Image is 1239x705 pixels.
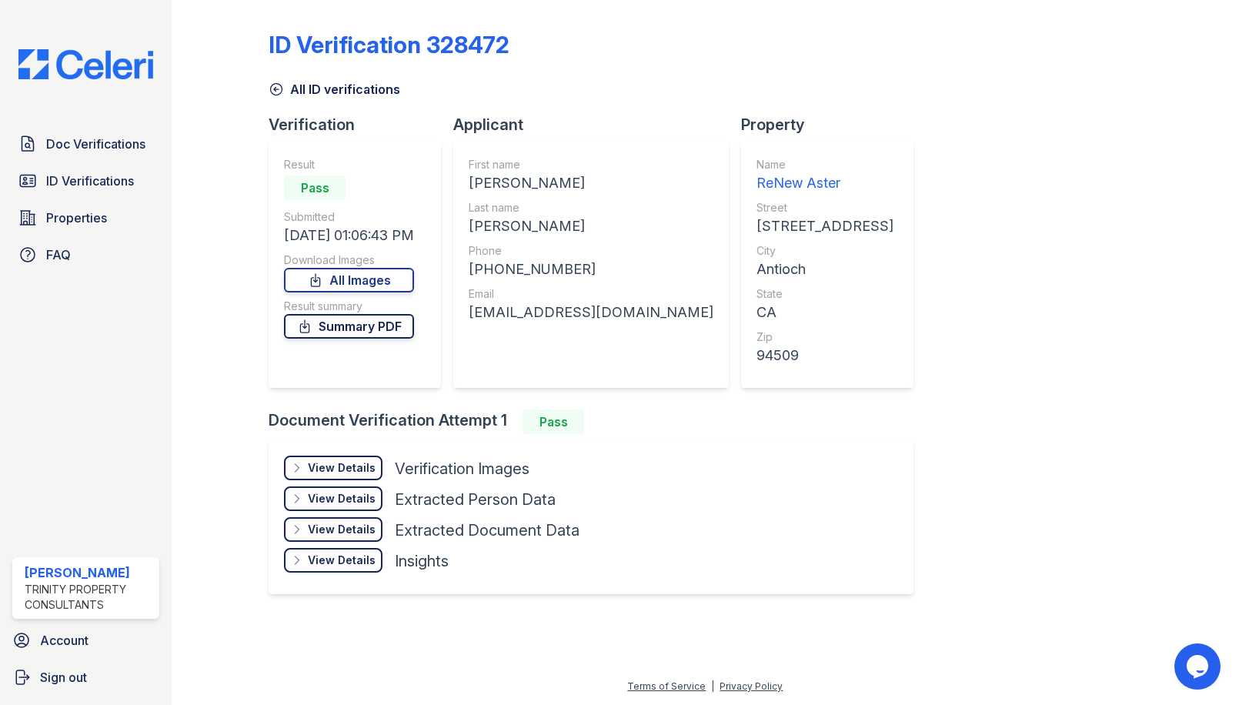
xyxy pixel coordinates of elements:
div: View Details [308,491,376,506]
span: Account [40,631,88,650]
div: [DATE] 01:06:43 PM [284,225,414,246]
a: ID Verifications [12,165,159,196]
div: Applicant [453,114,741,135]
div: Property [741,114,926,135]
a: Privacy Policy [720,680,783,692]
div: [PERSON_NAME] [469,216,713,237]
div: [PHONE_NUMBER] [469,259,713,280]
div: Result [284,157,414,172]
span: Properties [46,209,107,227]
span: Sign out [40,668,87,687]
a: Terms of Service [627,680,706,692]
div: 94509 [756,345,893,366]
a: All Images [284,268,414,292]
a: Name ReNew Aster [756,157,893,194]
div: [EMAIL_ADDRESS][DOMAIN_NAME] [469,302,713,323]
div: Extracted Person Data [395,489,556,510]
div: State [756,286,893,302]
img: CE_Logo_Blue-a8612792a0a2168367f1c8372b55b34899dd931a85d93a1a3d3e32e68fde9ad4.png [6,49,165,79]
div: Download Images [284,252,414,268]
a: All ID verifications [269,80,400,99]
div: Zip [756,329,893,345]
div: Phone [469,243,713,259]
div: Verification Images [395,458,529,479]
div: Last name [469,200,713,216]
div: Pass [284,175,346,200]
div: [PERSON_NAME] [25,563,153,582]
a: Summary PDF [284,314,414,339]
span: ID Verifications [46,172,134,190]
div: Submitted [284,209,414,225]
div: CA [756,302,893,323]
div: Email [469,286,713,302]
iframe: chat widget [1174,643,1224,690]
a: Sign out [6,662,165,693]
div: ID Verification 328472 [269,31,509,58]
div: Extracted Document Data [395,520,579,541]
div: First name [469,157,713,172]
div: [PERSON_NAME] [469,172,713,194]
div: Verification [269,114,453,135]
a: Properties [12,202,159,233]
div: Name [756,157,893,172]
div: Document Verification Attempt 1 [269,409,926,434]
div: View Details [308,553,376,568]
a: Doc Verifications [12,129,159,159]
a: FAQ [12,239,159,270]
div: Insights [395,550,449,572]
div: Result summary [284,299,414,314]
span: FAQ [46,246,71,264]
div: View Details [308,522,376,537]
div: View Details [308,460,376,476]
div: ReNew Aster [756,172,893,194]
div: [STREET_ADDRESS] [756,216,893,237]
div: Antioch [756,259,893,280]
div: City [756,243,893,259]
div: Street [756,200,893,216]
a: Account [6,625,165,656]
div: Pass [523,409,584,434]
span: Doc Verifications [46,135,145,153]
div: | [711,680,714,692]
div: Trinity Property Consultants [25,582,153,613]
